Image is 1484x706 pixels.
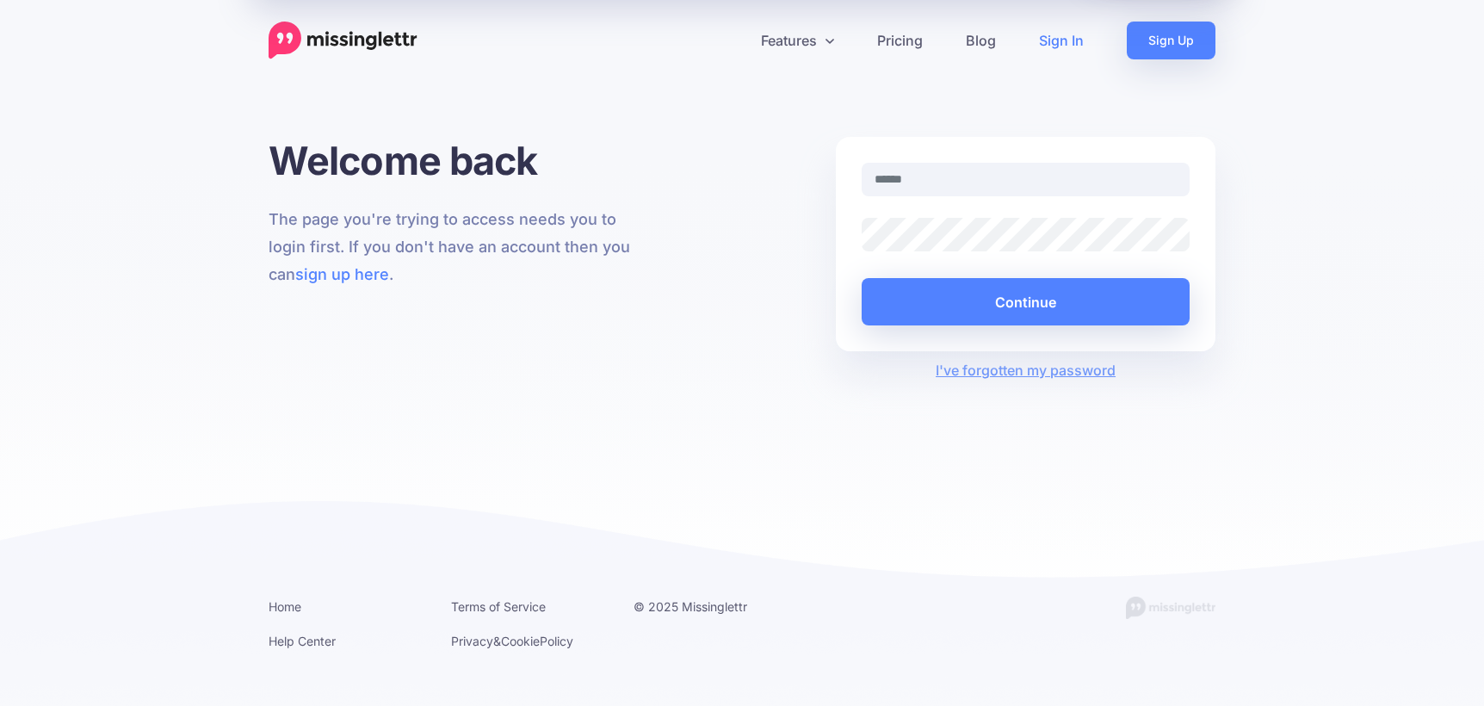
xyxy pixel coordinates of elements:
h1: Welcome back [269,137,648,184]
button: Continue [862,278,1190,325]
p: The page you're trying to access needs you to login first. If you don't have an account then you ... [269,206,648,288]
a: Cookie [501,634,540,648]
li: © 2025 Missinglettr [634,596,790,617]
a: Sign In [1017,22,1105,59]
a: Blog [944,22,1017,59]
a: Terms of Service [451,599,546,614]
a: I've forgotten my password [936,362,1116,379]
a: Sign Up [1127,22,1215,59]
a: Privacy [451,634,493,648]
a: Features [739,22,856,59]
a: Pricing [856,22,944,59]
li: & Policy [451,630,608,652]
a: Help Center [269,634,336,648]
a: Home [269,599,301,614]
a: sign up here [295,265,389,283]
